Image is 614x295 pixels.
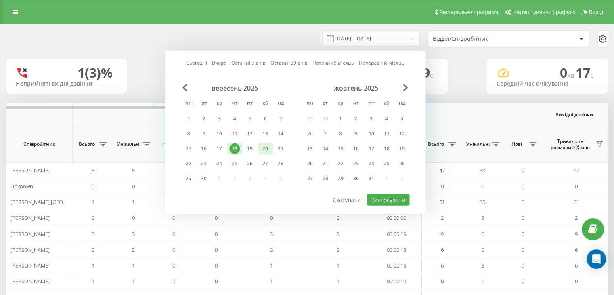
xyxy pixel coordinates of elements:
span: Нові [157,141,178,147]
div: пт 26 вер 2025 р. [242,158,258,170]
span: c [430,71,433,80]
div: 27 [304,173,315,184]
span: 0 [215,262,218,269]
span: 0 [522,230,524,238]
div: чт 23 жовт 2025 р. [348,158,363,170]
abbr: п’ятниця [365,98,377,110]
abbr: середа [213,98,225,110]
a: Поточний місяць [312,59,354,67]
span: 0 [172,262,175,269]
span: 0 [522,246,524,253]
div: сб 18 жовт 2025 р. [379,143,394,155]
span: [PERSON_NAME] [GEOGRAPHIC_DATA] [10,198,101,206]
div: 5 [396,114,407,124]
div: пт 10 жовт 2025 р. [363,128,379,140]
div: пт 5 вер 2025 р. [242,113,258,125]
span: 2 [481,214,484,221]
span: 51 [439,198,445,206]
div: ср 29 жовт 2025 р. [333,173,348,185]
div: сб 11 жовт 2025 р. [379,128,394,140]
button: Скасувати [328,194,365,206]
span: Співробітник [13,141,65,147]
span: 6 [441,262,444,269]
div: пн 20 жовт 2025 р. [302,158,317,170]
span: 9 [423,64,433,81]
td: 00:00:18 [371,242,422,258]
span: 0 [172,246,175,253]
div: нд 19 жовт 2025 р. [394,143,409,155]
span: 0 [132,183,135,190]
div: пт 31 жовт 2025 р. [363,173,379,185]
div: 29 [335,173,346,184]
abbr: четвер [350,98,362,110]
div: ср 24 вер 2025 р. [212,158,227,170]
div: 15 [183,143,194,154]
span: Унікальні [117,141,140,147]
div: чт 16 жовт 2025 р. [348,143,363,155]
span: 1 [92,262,94,269]
div: чт 4 вер 2025 р. [227,113,242,125]
span: 0 [481,278,484,285]
div: ср 10 вер 2025 р. [212,128,227,140]
div: 8 [335,129,346,139]
span: Previous Month [182,84,187,91]
div: чт 25 вер 2025 р. [227,158,242,170]
span: [PERSON_NAME] [10,166,50,174]
td: 00:00:19 [371,226,422,242]
div: Відділ/Співробітник [433,36,529,42]
span: 0 [441,183,444,190]
div: 26 [396,158,407,169]
div: вт 21 жовт 2025 р. [317,158,333,170]
div: 23 [199,158,209,169]
div: 17 [214,143,224,154]
div: 20 [304,158,315,169]
div: 10 [214,129,224,139]
div: ср 3 вер 2025 р. [212,113,227,125]
span: Next Month [403,84,408,91]
div: 16 [350,143,361,154]
div: 4 [229,114,240,124]
div: 18 [229,143,240,154]
div: нд 26 жовт 2025 р. [394,158,409,170]
div: сб 13 вер 2025 р. [258,128,273,140]
div: сб 27 вер 2025 р. [258,158,273,170]
div: 19 [245,143,255,154]
span: хв [567,71,576,80]
div: ср 22 жовт 2025 р. [333,158,348,170]
span: 0 [560,64,576,81]
div: вт 7 жовт 2025 р. [317,128,333,140]
div: чт 9 жовт 2025 р. [348,128,363,140]
div: Open Intercom Messenger [587,249,606,269]
abbr: понеділок [304,98,316,110]
span: 1 [337,278,339,285]
div: вт 2 вер 2025 р. [196,113,212,125]
a: Останні 7 днів [231,59,266,67]
a: Вчора [212,59,226,67]
div: ср 17 вер 2025 р. [212,143,227,155]
div: 13 [260,129,270,139]
span: c [590,71,593,80]
div: ср 1 жовт 2025 р. [333,113,348,125]
span: 1 [132,198,135,206]
div: пт 24 жовт 2025 р. [363,158,379,170]
span: 0 [575,278,578,285]
abbr: неділя [275,98,287,110]
div: вт 14 жовт 2025 р. [317,143,333,155]
td: 00:00:00 [371,210,422,226]
div: 3 [366,114,376,124]
div: 13 [304,143,315,154]
span: 50 [480,198,485,206]
span: [PERSON_NAME] [10,230,50,238]
div: чт 2 жовт 2025 р. [348,113,363,125]
span: Всього [426,141,446,147]
span: 3 [92,246,94,253]
div: 3 [214,114,224,124]
div: 6 [260,114,270,124]
span: 2 [132,246,135,253]
span: 1 [270,278,273,285]
span: 0 [522,166,524,174]
div: 7 [320,129,330,139]
span: 0 [522,183,524,190]
div: 2 [350,114,361,124]
span: Унікальні [466,141,490,147]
